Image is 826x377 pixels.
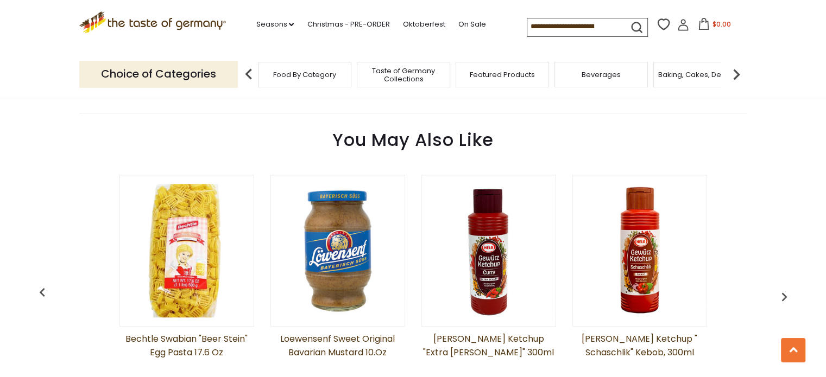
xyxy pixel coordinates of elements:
[402,18,445,30] a: Oktoberfest
[360,67,447,83] a: Taste of Germany Collections
[271,184,405,317] img: Loewensenf Sweet Original Bavarian Mustard 10.oz
[256,18,294,30] a: Seasons
[458,18,485,30] a: On Sale
[658,71,742,79] a: Baking, Cakes, Desserts
[691,18,737,34] button: $0.00
[79,61,238,87] p: Choice of Categories
[422,184,556,317] img: Hela Curry Ketchup
[36,113,791,161] div: You May Also Like
[712,20,730,29] span: $0.00
[470,71,535,79] a: Featured Products
[726,63,747,85] img: next arrow
[120,184,254,317] img: Bechtle Swabian
[34,284,51,301] img: previous arrow
[573,184,707,317] img: Hela Curry Ketchup
[238,63,260,85] img: previous arrow
[775,288,793,305] img: previous arrow
[307,18,389,30] a: Christmas - PRE-ORDER
[582,71,621,79] a: Beverages
[273,71,336,79] a: Food By Category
